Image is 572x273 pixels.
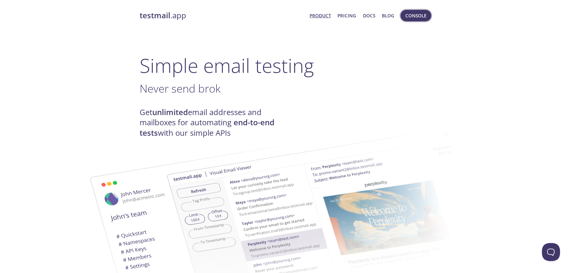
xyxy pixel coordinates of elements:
[140,10,305,21] a: testmail.app
[401,10,431,21] button: Console
[140,10,170,21] strong: testmail
[310,12,331,19] a: Product
[140,117,274,138] strong: end-to-end tests
[382,12,394,19] a: Blog
[140,107,286,138] h4: Get email addresses and mailboxes for automating with our simple APIs
[363,12,375,19] a: Docs
[542,243,560,261] iframe: Help Scout Beacon - Open
[337,12,356,19] a: Pricing
[140,54,433,77] h1: Simple email testing
[405,12,426,19] span: Console
[152,107,188,117] strong: unlimited
[140,81,221,96] span: Never send brok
